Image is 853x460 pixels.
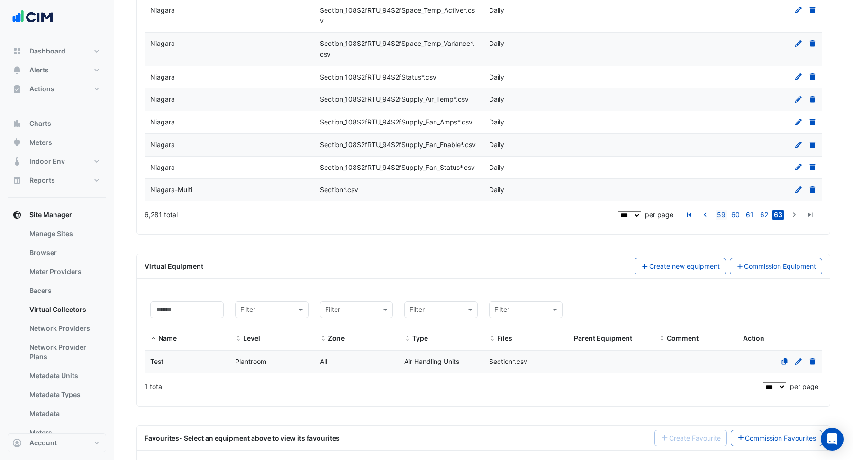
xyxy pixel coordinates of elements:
a: 63 [772,210,784,220]
a: Edit [794,6,803,14]
span: Account [29,438,57,448]
button: Site Manager [8,205,106,224]
span: Comment [667,334,699,342]
span: Level [243,334,260,342]
app-icon: Charts [12,119,22,128]
a: go to first page [683,210,695,220]
button: Indoor Env [8,152,106,171]
li: page 63 [771,210,785,220]
span: Niagara [150,95,175,103]
app-icon: Alerts [12,65,22,75]
div: Daily [483,140,653,150]
a: go to last page [805,210,816,220]
a: Edit [794,186,803,194]
div: Section_108$2fRTU_94$2fSpace_Temp_Variance*.csv [314,38,484,60]
span: Plantroom [235,357,266,365]
span: Zone [320,335,327,343]
li: page 60 [728,210,743,220]
span: Indoor Env [29,157,65,166]
a: Edit [794,73,803,81]
li: page 62 [757,210,771,220]
span: per page [645,211,673,219]
span: Files [489,335,496,343]
div: Daily [483,117,653,128]
span: Files [497,334,512,342]
a: 60 [730,210,741,220]
span: Type [412,334,428,342]
span: Zone [328,334,345,342]
a: Virtual Collectors [22,300,106,319]
a: Metadata Types [22,385,106,404]
div: 6,281 total [145,203,616,227]
span: All [320,357,327,365]
a: Network Providers [22,319,106,338]
img: Company Logo [11,8,54,27]
a: Edit [794,141,803,149]
span: Type [404,335,411,343]
span: Comment [659,335,665,343]
div: Virtual Equipment [139,261,629,271]
a: Manage Sites [22,224,106,243]
app-icon: Dashboard [12,46,22,56]
span: Niagara-Multi [150,186,192,194]
li: page 61 [743,210,757,220]
span: per page [790,382,818,390]
div: Section_108$2fRTU_94$2fSupply_Fan_Enable*.csv [314,140,484,150]
span: Niagara [150,39,175,47]
li: page 59 [714,210,728,220]
a: go to next page [789,210,800,220]
a: go to previous page [699,210,711,220]
a: Delete [808,118,817,126]
div: Daily [483,94,653,105]
a: Meters [22,423,106,442]
a: Clone Equipment [780,357,789,365]
a: Metadata [22,404,106,423]
button: Account [8,433,106,452]
button: Alerts [8,61,106,80]
span: Name [158,334,177,342]
a: Delete [808,163,817,171]
span: Air Handling Units [404,357,459,365]
div: Daily [483,185,653,195]
button: Charts [8,114,106,133]
span: Alerts [29,65,49,75]
span: Actions [29,84,54,94]
div: Section_108$2fRTU_94$2fSupply_Air_Temp*.csv [314,94,484,105]
span: Test [150,357,163,365]
a: 59 [716,210,727,220]
button: Create new equipment [635,258,726,274]
a: 62 [758,210,770,220]
div: Daily [483,162,653,173]
div: Section_108$2fRTU_94$2fSpace_Temp_Active*.csv [314,5,484,27]
app-icon: Indoor Env [12,157,22,166]
a: Edit [794,39,803,47]
a: Delete [808,39,817,47]
a: Edit [794,95,803,103]
a: Edit [794,163,803,171]
span: Action [743,334,764,342]
div: Daily [483,5,653,16]
span: Meters [29,138,52,147]
div: Favourites [145,433,340,443]
span: Niagara [150,163,175,171]
a: Delete [808,6,817,14]
button: Reports [8,171,106,190]
button: Meters [8,133,106,152]
span: Section*.csv [489,357,527,365]
app-icon: Site Manager [12,210,22,220]
a: Delete [808,73,817,81]
span: Level [235,335,242,343]
div: 1 total [145,375,761,398]
a: Delete [808,186,817,194]
a: Delete [808,357,817,365]
div: Section_108$2fRTU_94$2fSupply_Fan_Status*.csv [314,162,484,173]
div: Section_108$2fRTU_94$2fStatus*.csv [314,72,484,83]
app-icon: Meters [12,138,22,147]
a: 61 [744,210,755,220]
a: Edit [794,357,803,365]
span: - Select an equipment above to view its favourites [179,434,340,442]
a: Delete [808,95,817,103]
span: Name [150,335,157,343]
div: Daily [483,38,653,49]
app-icon: Actions [12,84,22,94]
